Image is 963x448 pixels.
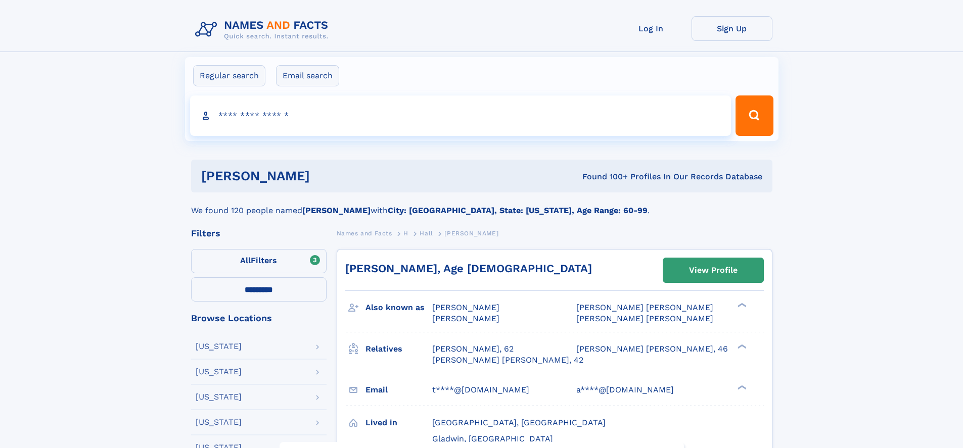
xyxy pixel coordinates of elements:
[191,16,337,43] img: Logo Names and Facts
[576,303,713,312] span: [PERSON_NAME] [PERSON_NAME]
[191,192,772,217] div: We found 120 people named with .
[403,227,408,239] a: H
[576,314,713,323] span: [PERSON_NAME] [PERSON_NAME]
[735,384,747,390] div: ❯
[735,302,747,309] div: ❯
[276,65,339,86] label: Email search
[191,314,327,323] div: Browse Locations
[446,171,762,182] div: Found 100+ Profiles In Our Records Database
[735,343,747,350] div: ❯
[611,16,692,41] a: Log In
[432,343,514,355] a: [PERSON_NAME], 62
[736,95,773,136] button: Search Button
[692,16,772,41] a: Sign Up
[432,418,606,427] span: [GEOGRAPHIC_DATA], [GEOGRAPHIC_DATA]
[240,256,251,265] span: All
[345,262,592,275] a: [PERSON_NAME], Age [DEMOGRAPHIC_DATA]
[420,230,433,237] span: Hall
[201,170,446,182] h1: [PERSON_NAME]
[302,206,371,215] b: [PERSON_NAME]
[193,65,265,86] label: Regular search
[689,259,738,282] div: View Profile
[365,381,432,399] h3: Email
[190,95,731,136] input: search input
[191,229,327,238] div: Filters
[432,355,583,366] a: [PERSON_NAME] [PERSON_NAME], 42
[388,206,648,215] b: City: [GEOGRAPHIC_DATA], State: [US_STATE], Age Range: 60-99
[432,303,499,312] span: [PERSON_NAME]
[432,314,499,323] span: [PERSON_NAME]
[365,299,432,316] h3: Also known as
[337,227,392,239] a: Names and Facts
[663,258,763,282] a: View Profile
[576,343,728,355] a: [PERSON_NAME] [PERSON_NAME], 46
[196,368,242,376] div: [US_STATE]
[196,342,242,351] div: [US_STATE]
[432,434,553,443] span: Gladwin, [GEOGRAPHIC_DATA]
[365,414,432,431] h3: Lived in
[196,418,242,426] div: [US_STATE]
[191,249,327,273] label: Filters
[420,227,433,239] a: Hall
[196,393,242,401] div: [US_STATE]
[365,340,432,358] h3: Relatives
[444,230,498,237] span: [PERSON_NAME]
[403,230,408,237] span: H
